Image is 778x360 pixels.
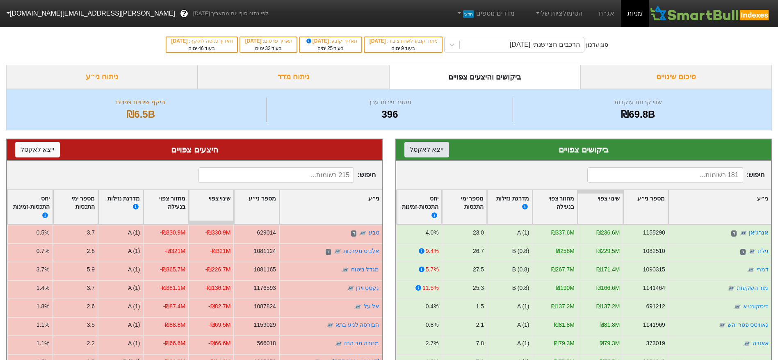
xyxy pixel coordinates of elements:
[422,284,438,292] div: 11.5%
[425,265,438,274] div: 5.7%
[356,285,379,291] a: נקסט ויז'ן
[599,339,620,348] div: ₪79.3M
[476,339,484,348] div: 7.8
[515,98,761,107] div: שווי קרנות עוקבות
[87,247,95,255] div: 2.8
[369,37,438,45] div: מועד קובע לאחוז ציבור :
[643,265,665,274] div: 1090315
[87,339,95,348] div: 2.2
[364,303,379,310] a: אל על
[205,265,230,274] div: -₪226.7M
[512,247,529,255] div: B (0.8)
[463,10,474,18] span: חדש
[128,247,140,255] div: A (1)
[257,339,276,348] div: 566018
[269,98,510,107] div: מספר ניירות ערך
[128,265,140,274] div: A (1)
[401,46,404,51] span: 9
[234,190,278,224] div: Toggle SortBy
[257,228,276,237] div: 629014
[587,167,764,183] span: חיפוש :
[326,321,334,330] img: tase link
[37,228,50,237] div: 0.5%
[369,45,438,52] div: בעוד ימים
[163,339,185,348] div: -₪66.6M
[599,321,620,329] div: ₪81.8M
[326,249,331,255] span: ד
[37,302,50,311] div: 1.8%
[87,265,95,274] div: 5.9
[193,9,268,18] span: לפי נתוני סוף יום מתאריך [DATE]
[472,228,484,237] div: 23.0
[343,248,379,254] a: אלביט מערכות
[17,107,265,122] div: ₪6.5B
[15,144,374,156] div: היצעים צפויים
[643,247,665,255] div: 1082510
[743,303,768,310] a: דיסקונט א
[586,41,609,49] div: סוג עדכון
[668,190,771,224] div: Toggle SortBy
[646,302,665,311] div: 691212
[87,321,95,329] div: 3.5
[265,46,270,51] span: 32
[128,339,140,348] div: A (1)
[160,284,185,292] div: -₪381.1M
[182,8,186,19] span: ?
[189,190,233,224] div: Toggle SortBy
[551,228,574,237] div: ₪337.6M
[551,265,574,274] div: ₪267.7M
[512,265,529,274] div: B (0.8)
[254,247,276,255] div: 1081124
[15,142,60,157] button: ייצא לאקסל
[128,228,140,237] div: A (1)
[551,302,574,311] div: ₪137.2M
[646,339,665,348] div: 373019
[171,38,189,44] span: [DATE]
[351,230,356,237] span: ד
[8,190,52,224] div: Toggle SortBy
[510,40,580,50] div: הרכבים חצי שנתי [DATE]
[304,37,357,45] div: תאריך קובע :
[171,45,233,52] div: בעוד ימים
[369,229,379,236] a: טבע
[425,302,438,311] div: 0.4%
[649,5,771,22] img: SmartBull
[623,190,668,224] div: Toggle SortBy
[596,228,620,237] div: ₪236.6M
[87,284,95,292] div: 3.7
[198,167,354,183] input: 215 רשומות...
[517,302,529,311] div: A (1)
[344,340,379,346] a: מנורה מב החז
[37,284,50,292] div: 1.4%
[205,228,230,237] div: -₪330.9M
[280,190,382,224] div: Toggle SortBy
[556,284,575,292] div: ₪190M
[359,229,367,237] img: tase link
[425,228,438,237] div: 4.0%
[752,340,768,346] a: אאורה
[515,107,761,122] div: ₪69.8B
[733,303,741,311] img: tase link
[254,265,276,274] div: 1081165
[98,190,143,224] div: Toggle SortBy
[6,65,198,89] div: ניתוח ני״ע
[335,321,379,328] a: הבורסה לניע בתא
[578,190,622,224] div: Toggle SortBy
[208,302,230,311] div: -₪82.7M
[208,339,230,348] div: -₪66.6M
[425,247,438,255] div: 9.4%
[596,302,620,311] div: ₪137.2M
[425,321,438,329] div: 0.8%
[305,38,330,44] span: [DATE]
[453,5,518,22] a: מדדים נוספיםחדש
[370,38,387,44] span: [DATE]
[128,321,140,329] div: A (1)
[737,285,768,291] a: מור השקעות
[327,46,333,51] span: 25
[400,194,438,220] div: יחס התכסות-זמינות
[254,302,276,311] div: 1087824
[747,266,755,274] img: tase link
[160,228,185,237] div: -₪330.9M
[37,247,50,255] div: 0.7%
[487,190,532,224] div: Toggle SortBy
